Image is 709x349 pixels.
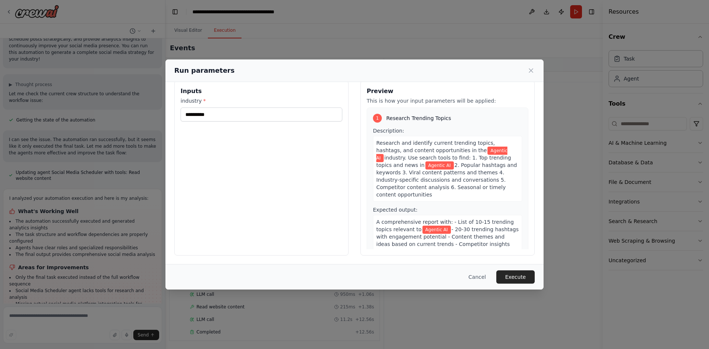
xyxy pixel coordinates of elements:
[373,128,404,134] span: Description:
[367,97,528,105] p: This is how your input parameters will be applied:
[376,155,511,168] span: industry. Use search tools to find: 1. Top trending topics and news in
[376,140,495,153] span: Research and identify current trending topics, hashtags, and content opportunities in the
[373,114,382,123] div: 1
[376,162,517,198] span: 2. Popular hashtags and keywords 3. Viral content patterns and themes 4. Industry-specific discus...
[174,65,234,76] h2: Run parameters
[181,97,342,105] label: industry
[373,207,418,213] span: Expected output:
[376,147,507,162] span: Variable: industry
[422,226,451,234] span: Variable: industry
[496,270,535,284] button: Execute
[376,219,514,232] span: A comprehensive report with: - List of 10-15 trending topics relevant to
[425,161,454,170] span: Variable: industry
[181,87,342,96] h3: Inputs
[367,87,528,96] h3: Preview
[463,270,492,284] button: Cancel
[386,114,451,122] span: Research Trending Topics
